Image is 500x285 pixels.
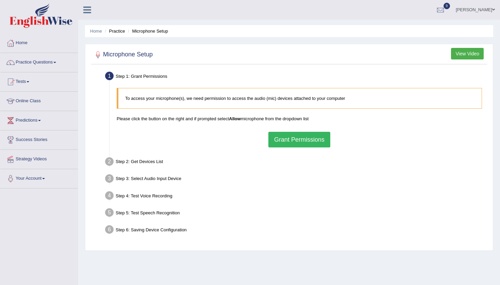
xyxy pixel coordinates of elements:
[102,223,490,238] div: Step 6: Saving Device Configuration
[102,172,490,187] div: Step 3: Select Audio Input Device
[0,130,78,147] a: Success Stories
[229,116,241,121] b: Allow
[102,206,490,221] div: Step 5: Test Speech Recognition
[102,189,490,204] div: Step 4: Test Voice Recording
[102,155,490,170] div: Step 2: Get Devices List
[0,53,78,70] a: Practice Questions
[0,169,78,186] a: Your Account
[102,70,490,85] div: Step 1: Grant Permissions
[0,92,78,109] a: Online Class
[0,72,78,89] a: Tests
[0,111,78,128] a: Predictions
[126,28,168,34] li: Microphone Setup
[93,50,153,60] h2: Microphone Setup
[268,132,330,147] button: Grant Permissions
[117,115,482,122] p: Please click the button on the right and if prompted select microphone from the dropdown list
[90,29,102,34] a: Home
[0,34,78,51] a: Home
[444,3,450,9] span: 9
[0,150,78,167] a: Strategy Videos
[451,48,484,59] button: View Video
[125,95,475,102] p: To access your microphone(s), we need permission to access the audio (mic) devices attached to yo...
[103,28,125,34] li: Practice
